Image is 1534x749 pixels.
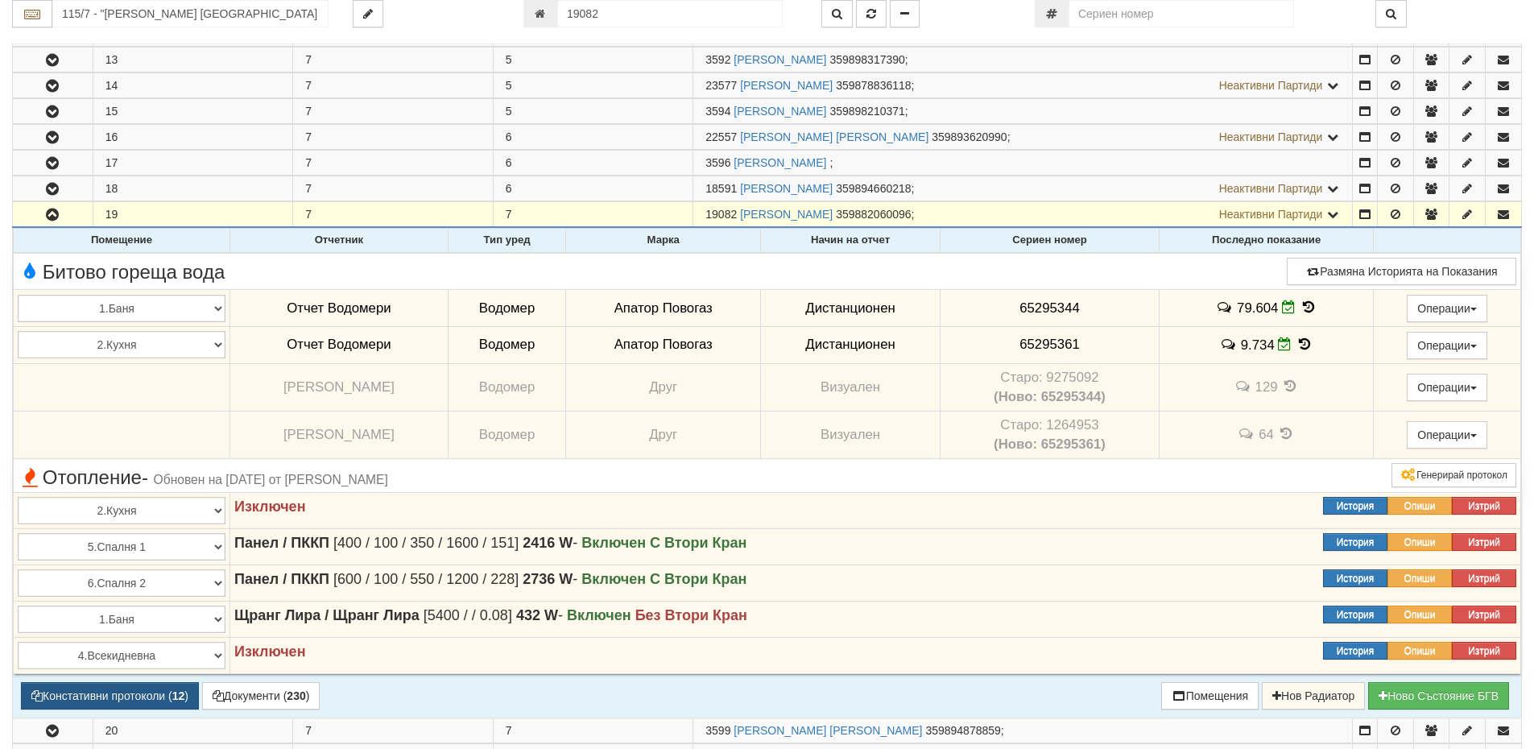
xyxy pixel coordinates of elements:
button: Изтрий [1452,569,1516,587]
strong: 2736 W [523,571,573,587]
th: Начин на отчет [761,229,941,253]
span: 359894660218 [836,182,911,195]
td: Апатор Повогаз [566,326,761,363]
td: 19 [93,202,293,228]
button: Операции [1407,332,1487,359]
span: 6 [506,156,512,169]
td: 7 [293,73,494,98]
button: Опиши [1387,606,1452,623]
td: Друг [566,363,761,411]
b: (Ново: 65295344) [994,389,1106,404]
strong: Включен [581,571,646,587]
span: История на забележките [1238,426,1259,441]
button: Изтрий [1452,497,1516,515]
button: Опиши [1387,497,1452,515]
strong: Панел / ПККП [234,571,329,587]
a: [PERSON_NAME] [734,156,826,169]
span: Партида № [705,182,737,195]
td: Устройство със сериен номер 1264953 беше подменено от устройство със сериен номер 65295361 [940,411,1159,458]
strong: С Втори Кран [650,535,746,551]
button: Опиши [1387,569,1452,587]
span: История на показанията [1281,379,1299,394]
th: Отчетник [229,229,448,253]
button: Операции [1407,295,1487,322]
strong: 2416 W [523,535,573,551]
button: Нов Радиатор [1262,682,1365,710]
button: Размяна Историята на Показания [1287,258,1516,285]
span: 359878836118 [836,79,911,92]
button: Документи (230) [202,682,320,710]
td: ; [693,202,1353,228]
td: 7 [293,151,494,176]
button: Новo Състояние БГВ [1368,682,1509,710]
strong: Без Втори Кран [635,607,747,623]
button: Опиши [1387,642,1452,660]
span: 79.604 [1237,300,1278,316]
td: Водомер [448,326,565,363]
a: [PERSON_NAME] [734,53,826,66]
span: Отчет Водомери [287,337,391,352]
span: Неактивни Партиди [1219,130,1323,143]
td: ; [693,176,1353,201]
td: 7 [293,99,494,124]
th: Сериен номер [940,229,1159,253]
button: Изтрий [1452,533,1516,551]
td: Водомер [448,363,565,411]
span: - [516,607,563,623]
a: [PERSON_NAME] [PERSON_NAME] [734,724,922,737]
span: [400 / 100 / 350 / 1600 / 151] [333,535,519,551]
span: Партида № [705,53,730,66]
td: 20 [93,718,293,743]
span: 359882060096 [836,208,911,221]
span: 65295344 [1019,300,1080,316]
button: Операции [1407,421,1487,449]
td: Апатор Повогаз [566,290,761,327]
button: История [1323,533,1387,551]
button: История [1323,569,1387,587]
span: 64 [1259,427,1274,442]
td: Дистанционен [761,290,941,327]
td: 16 [93,125,293,150]
strong: 432 W [516,607,558,623]
a: [PERSON_NAME] [740,208,833,221]
th: Тип уред [448,229,565,253]
span: 359898210371 [829,105,904,118]
b: 12 [172,689,185,702]
td: 14 [93,73,293,98]
strong: Изключен [234,499,306,515]
strong: Изключен [234,643,306,660]
span: - [523,571,577,587]
span: 5 [506,105,512,118]
span: [600 / 100 / 550 / 1200 / 228] [333,571,519,587]
i: Редакция Отчет към 01/08/2025 [1282,300,1296,314]
span: Отчет Водомери [287,300,391,316]
span: 5 [506,53,512,66]
a: [PERSON_NAME] [740,182,833,195]
span: [5400 / / 0.08] [424,607,512,623]
button: Помещения [1161,682,1259,710]
span: История на показанията [1300,300,1317,315]
td: ; [693,48,1353,72]
button: Констативни протоколи (12) [21,682,199,710]
a: [PERSON_NAME] [734,105,826,118]
span: Отопление [18,467,388,488]
span: 7 [506,208,512,221]
span: Партида № [705,79,737,92]
span: 129 [1255,379,1278,395]
th: Марка [566,229,761,253]
button: Опиши [1387,533,1452,551]
span: 9.734 [1241,337,1275,353]
i: Редакция Отчет към 01/08/2025 [1278,337,1292,351]
td: Водомер [448,290,565,327]
span: История на показанията [1278,426,1296,441]
td: 7 [293,202,494,228]
span: [PERSON_NAME] [283,427,395,442]
td: ; [693,125,1353,150]
td: 17 [93,151,293,176]
td: ; [693,718,1353,743]
a: [PERSON_NAME] [740,79,833,92]
span: 359894878859 [925,724,1000,737]
td: Друг [566,411,761,458]
span: 7 [506,724,512,737]
span: Неактивни Партиди [1219,79,1323,92]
